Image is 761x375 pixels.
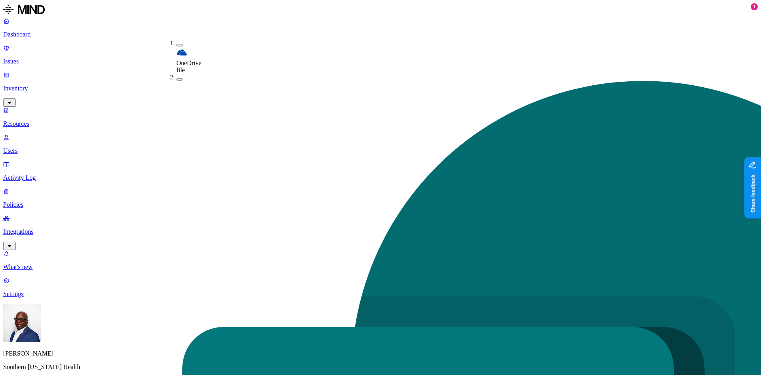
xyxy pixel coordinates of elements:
a: What's new [3,250,758,271]
iframe: Marker.io feedback button [744,157,761,218]
p: Policies [3,201,758,208]
p: What's new [3,263,758,271]
p: Integrations [3,228,758,235]
a: Dashboard [3,17,758,38]
a: Inventory [3,71,758,106]
img: Gregory Thomas [3,304,41,342]
a: Settings [3,277,758,298]
span: OneDrive file [176,60,201,73]
p: Users [3,147,758,154]
p: Issues [3,58,758,65]
img: MIND [3,3,45,16]
a: Users [3,134,758,154]
p: Dashboard [3,31,758,38]
a: Activity Log [3,161,758,181]
p: Resources [3,120,758,127]
img: onedrive.svg [176,47,187,58]
a: Issues [3,44,758,65]
a: Integrations [3,215,758,249]
a: Resources [3,107,758,127]
a: Policies [3,188,758,208]
p: Settings [3,290,758,298]
p: Inventory [3,85,758,92]
p: Activity Log [3,174,758,181]
a: MIND [3,3,758,17]
p: Southern [US_STATE] Health [3,363,758,371]
div: 1 [751,3,758,10]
